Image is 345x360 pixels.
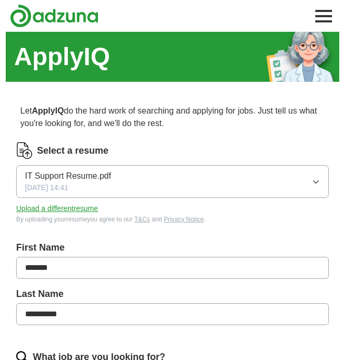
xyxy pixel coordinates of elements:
span: IT Support Resume.pdf [25,170,111,182]
a: T&Cs [134,216,150,223]
button: IT Support Resume.pdf[DATE] 14:41 [16,165,329,198]
div: By uploading your resume you agree to our and . [16,215,329,224]
p: Let do the hard work of searching and applying for jobs. Just tell us what you're looking for, an... [16,101,329,134]
button: Toggle main navigation menu [312,5,335,28]
a: Privacy Notice [164,216,204,223]
label: Select a resume [37,144,108,158]
label: First Name [16,241,329,255]
h1: ApplyIQ [14,38,110,76]
img: CV Icon [16,142,33,159]
span: [DATE] 14:41 [25,182,68,193]
label: Last Name [16,287,329,301]
img: Adzuna logo [10,4,98,28]
strong: ApplyIQ [32,106,64,115]
button: Upload a differentresume [16,203,98,214]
